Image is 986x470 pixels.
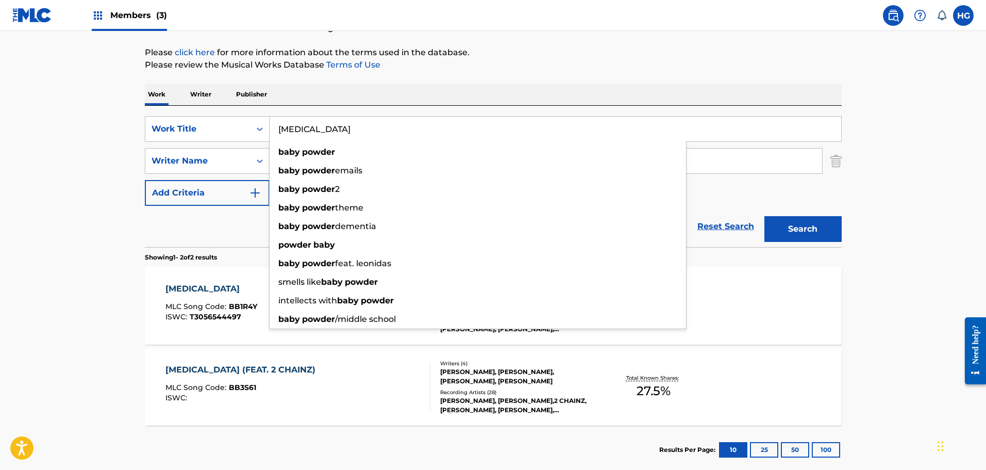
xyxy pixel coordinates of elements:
[335,258,391,268] span: feat. leonidas
[440,388,596,396] div: Recording Artists ( 28 )
[302,314,335,324] strong: powder
[165,383,229,392] span: MLC Song Code :
[313,240,335,250] strong: baby
[187,84,214,105] p: Writer
[145,46,842,59] p: Please for more information about the terms used in the database.
[764,216,842,242] button: Search
[233,84,270,105] p: Publisher
[937,10,947,21] div: Notifications
[278,240,311,250] strong: powder
[440,396,596,415] div: [PERSON_NAME], [PERSON_NAME],2 CHAINZ, [PERSON_NAME], [PERSON_NAME], [PERSON_NAME]
[302,184,335,194] strong: powder
[152,155,244,167] div: Writer Name
[883,5,904,26] a: Public Search
[337,296,359,305] strong: baby
[440,360,596,367] div: Writers ( 4 )
[321,277,343,287] strong: baby
[361,296,394,305] strong: powder
[278,314,300,324] strong: baby
[957,309,986,392] iframe: Resource Center
[278,184,300,194] strong: baby
[302,221,335,231] strong: powder
[637,382,671,400] span: 27.5 %
[145,253,217,262] p: Showing 1 - 2 of 2 results
[345,277,378,287] strong: powder
[92,9,104,22] img: Top Rightsholders
[145,59,842,71] p: Please review the Musical Works Database
[302,166,335,175] strong: powder
[165,393,190,402] span: ISWC :
[145,116,842,247] form: Search Form
[229,302,257,311] span: BB1R4Y
[750,442,778,458] button: 25
[335,221,376,231] span: dementia
[145,267,842,345] a: [MEDICAL_DATA]MLC Song Code:BB1R4YISWC:T3056544497Writers (4)BEUZIERON BEUZIERON, [PERSON_NAME], ...
[165,302,229,311] span: MLC Song Code :
[887,9,899,22] img: search
[914,9,926,22] img: help
[175,47,215,57] a: click here
[278,203,300,213] strong: baby
[145,180,270,206] button: Add Criteria
[812,442,840,458] button: 100
[440,367,596,386] div: [PERSON_NAME], [PERSON_NAME], [PERSON_NAME], [PERSON_NAME]
[335,166,362,175] span: emails
[12,8,52,23] img: MLC Logo
[335,184,340,194] span: 2
[335,203,363,213] span: theme
[145,348,842,426] a: [MEDICAL_DATA] (FEAT. 2 CHAINZ)MLC Song Code:BB3S61ISWC:Writers (4)[PERSON_NAME], [PERSON_NAME], ...
[324,60,380,70] a: Terms of Use
[229,383,256,392] span: BB3S61
[249,187,261,199] img: 9d2ae6d4665cec9f34b9.svg
[278,277,321,287] span: smells like
[278,221,300,231] strong: baby
[781,442,809,458] button: 50
[335,314,396,324] span: /middle school
[692,215,759,238] a: Reset Search
[145,84,169,105] p: Work
[165,283,257,295] div: [MEDICAL_DATA]
[278,296,337,305] span: intellects with
[910,5,930,26] div: Help
[165,312,190,321] span: ISWC :
[302,258,335,268] strong: powder
[278,258,300,268] strong: baby
[110,9,167,21] span: Members
[626,374,681,382] p: Total Known Shares:
[659,445,718,455] p: Results Per Page:
[278,147,300,157] strong: baby
[302,203,335,213] strong: powder
[165,364,321,376] div: [MEDICAL_DATA] (FEAT. 2 CHAINZ)
[953,5,974,26] div: User Menu
[830,148,842,174] img: Delete Criterion
[156,10,167,20] span: (3)
[934,420,986,470] iframe: Chat Widget
[152,123,244,135] div: Work Title
[719,442,747,458] button: 10
[190,312,241,321] span: T3056544497
[302,147,335,157] strong: powder
[278,166,300,175] strong: baby
[938,431,944,462] div: Drag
